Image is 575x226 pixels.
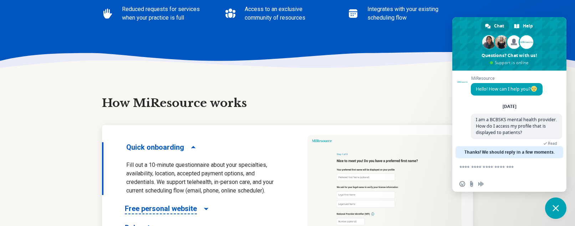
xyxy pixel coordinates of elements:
[367,5,447,22] p: Integrates with your existing scheduling flow
[245,5,325,22] p: Access to an exclusive community of resources
[523,21,533,31] span: Help
[122,5,202,22] p: Reduced requests for services when your practice is full
[459,181,465,187] span: Insert an emoji
[102,96,473,111] h2: How MiResource works
[469,181,474,187] span: Send a file
[548,141,557,146] span: Read
[510,21,538,31] div: Help
[125,204,197,214] span: Free personal website
[471,76,543,81] span: MiResource
[464,146,555,158] span: Thanks! We should reply in a few moments.
[545,197,566,219] div: Close chat
[481,21,509,31] div: Chat
[125,204,210,214] button: Free personal website
[503,104,517,109] div: [DATE]
[478,181,484,187] span: Audio message
[459,164,544,171] textarea: Compose your message...
[476,117,557,135] span: I am a BCBSKS mental health provider. How do I access my profile that is displayed to patients?
[126,161,279,195] p: Fill out a 10-minute questionnaire about your specialties, availability, location, accepted payme...
[126,142,197,152] button: Quick onboarding
[494,21,504,31] span: Chat
[126,142,184,152] span: Quick onboarding
[476,86,538,92] span: Hello! How can I help you?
